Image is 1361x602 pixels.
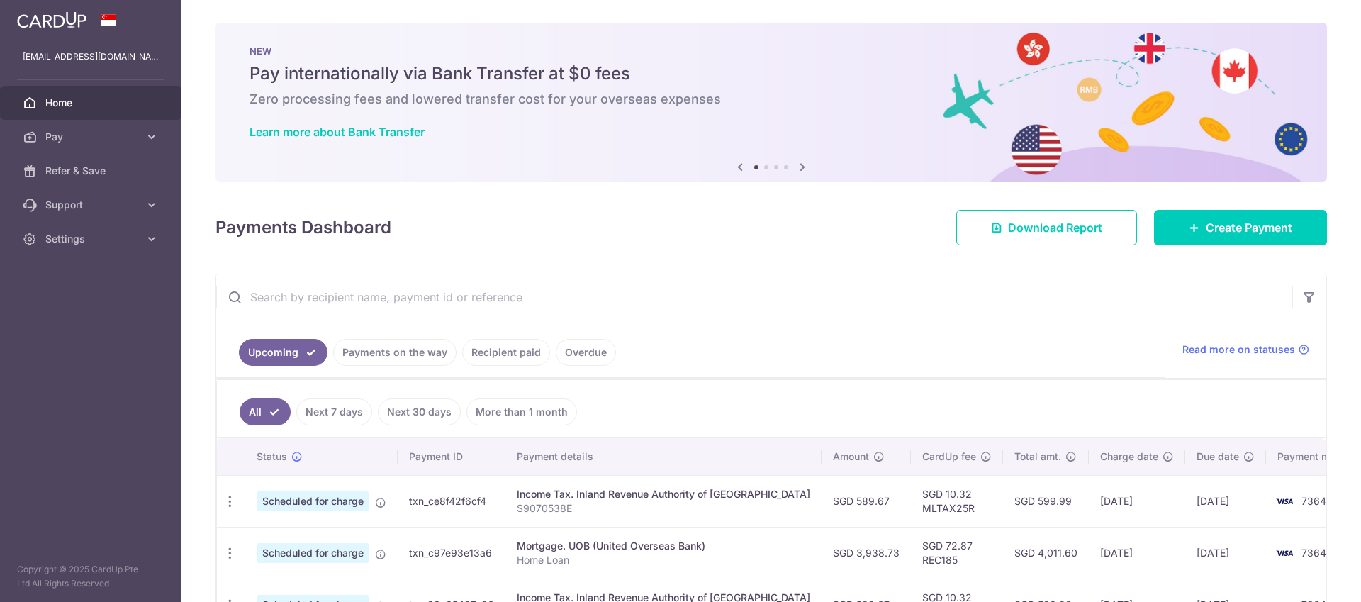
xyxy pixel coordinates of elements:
[505,438,822,475] th: Payment details
[45,96,139,110] span: Home
[45,164,139,178] span: Refer & Save
[333,339,457,366] a: Payments on the way
[1154,210,1327,245] a: Create Payment
[1003,475,1089,527] td: SGD 599.99
[1270,493,1299,510] img: Bank Card
[1100,450,1158,464] span: Charge date
[1185,475,1266,527] td: [DATE]
[17,11,86,28] img: CardUp
[240,398,291,425] a: All
[1270,545,1299,562] img: Bank Card
[250,45,1293,57] p: NEW
[257,450,287,464] span: Status
[822,475,911,527] td: SGD 589.67
[378,398,461,425] a: Next 30 days
[911,527,1003,579] td: SGD 72.87 REC185
[250,91,1293,108] h6: Zero processing fees and lowered transfer cost for your overseas expenses
[216,274,1292,320] input: Search by recipient name, payment id or reference
[1301,547,1326,559] span: 7364
[466,398,577,425] a: More than 1 month
[911,475,1003,527] td: SGD 10.32 MLTAX25R
[45,130,139,144] span: Pay
[1206,219,1292,236] span: Create Payment
[45,232,139,246] span: Settings
[1182,342,1295,357] span: Read more on statuses
[296,398,372,425] a: Next 7 days
[1185,527,1266,579] td: [DATE]
[398,438,505,475] th: Payment ID
[215,23,1327,182] img: Bank transfer banner
[23,50,159,64] p: [EMAIL_ADDRESS][DOMAIN_NAME]
[398,475,505,527] td: txn_ce8f42f6cf4
[517,539,810,553] div: Mortgage. UOB (United Overseas Bank)
[239,339,327,366] a: Upcoming
[1089,475,1185,527] td: [DATE]
[1182,342,1309,357] a: Read more on statuses
[556,339,616,366] a: Overdue
[250,62,1293,85] h5: Pay internationally via Bank Transfer at $0 fees
[517,487,810,501] div: Income Tax. Inland Revenue Authority of [GEOGRAPHIC_DATA]
[257,491,369,511] span: Scheduled for charge
[1301,495,1326,507] span: 7364
[215,215,391,240] h4: Payments Dashboard
[822,527,911,579] td: SGD 3,938.73
[1014,450,1061,464] span: Total amt.
[833,450,869,464] span: Amount
[257,543,369,563] span: Scheduled for charge
[517,501,810,515] p: S9070538E
[1197,450,1239,464] span: Due date
[45,198,139,212] span: Support
[250,125,425,139] a: Learn more about Bank Transfer
[398,527,505,579] td: txn_c97e93e13a6
[1089,527,1185,579] td: [DATE]
[517,553,810,567] p: Home Loan
[1003,527,1089,579] td: SGD 4,011.60
[462,339,550,366] a: Recipient paid
[922,450,976,464] span: CardUp fee
[1008,219,1102,236] span: Download Report
[956,210,1137,245] a: Download Report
